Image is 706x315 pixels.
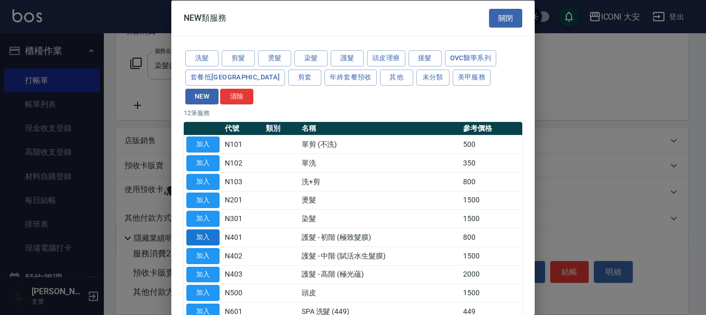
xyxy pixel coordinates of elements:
[186,136,220,153] button: 加入
[460,209,522,228] td: 1500
[222,122,263,135] th: 代號
[460,228,522,246] td: 800
[299,172,460,191] td: 洗+剪
[299,154,460,172] td: 單洗
[445,50,497,66] button: ovc醫學系列
[299,135,460,154] td: 單剪 (不洗)
[460,191,522,210] td: 1500
[416,69,450,85] button: 未分類
[184,12,226,23] span: NEW類服務
[299,191,460,210] td: 燙髮
[186,192,220,208] button: 加入
[222,135,263,154] td: N101
[460,122,522,135] th: 參考價格
[299,122,460,135] th: 名稱
[185,69,285,85] button: 套餐抵[GEOGRAPHIC_DATA]
[460,172,522,191] td: 800
[222,172,263,191] td: N103
[258,50,291,66] button: 燙髮
[288,69,321,85] button: 剪套
[222,154,263,172] td: N102
[185,50,219,66] button: 洗髮
[222,283,263,302] td: N500
[299,246,460,265] td: 護髮 - 中階 (賦活水生髮膜)
[184,108,522,118] p: 12 筆服務
[460,135,522,154] td: 500
[220,88,253,104] button: 清除
[263,122,299,135] th: 類別
[409,50,442,66] button: 接髮
[186,211,220,227] button: 加入
[460,154,522,172] td: 350
[186,155,220,171] button: 加入
[186,248,220,264] button: 加入
[460,265,522,284] td: 2000
[299,228,460,246] td: 護髮 - 初階 (極致髮膜)
[460,246,522,265] td: 1500
[489,8,522,28] button: 關閉
[294,50,328,66] button: 染髮
[299,283,460,302] td: 頭皮
[367,50,405,66] button: 頭皮理療
[299,209,460,228] td: 染髮
[453,69,491,85] button: 美甲服務
[222,209,263,228] td: N301
[222,191,263,210] td: N201
[380,69,413,85] button: 其他
[222,50,255,66] button: 剪髮
[222,228,263,246] td: N401
[186,229,220,245] button: 加入
[222,265,263,284] td: N403
[222,246,263,265] td: N402
[460,283,522,302] td: 1500
[186,173,220,189] button: 加入
[331,50,364,66] button: 護髮
[186,285,220,301] button: 加入
[299,265,460,284] td: 護髮 - 高階 (極光蘊)
[185,88,219,104] button: NEW
[324,69,376,85] button: 年終套餐預收
[186,266,220,282] button: 加入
